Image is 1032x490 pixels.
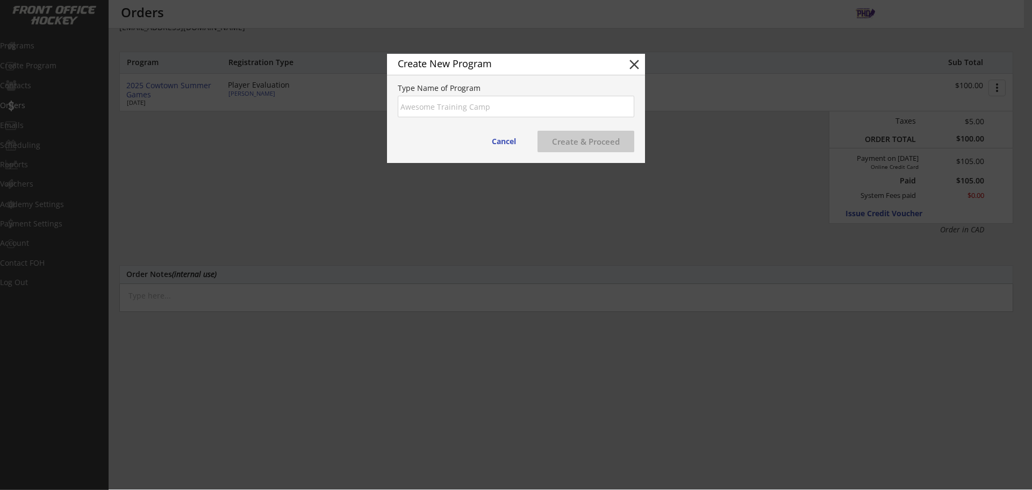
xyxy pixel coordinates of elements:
[398,96,634,117] input: Awesome Training Camp
[481,131,527,152] button: Cancel
[398,84,634,92] div: Type Name of Program
[626,56,642,73] button: close
[398,59,610,68] div: Create New Program
[537,131,634,152] button: Create & Proceed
